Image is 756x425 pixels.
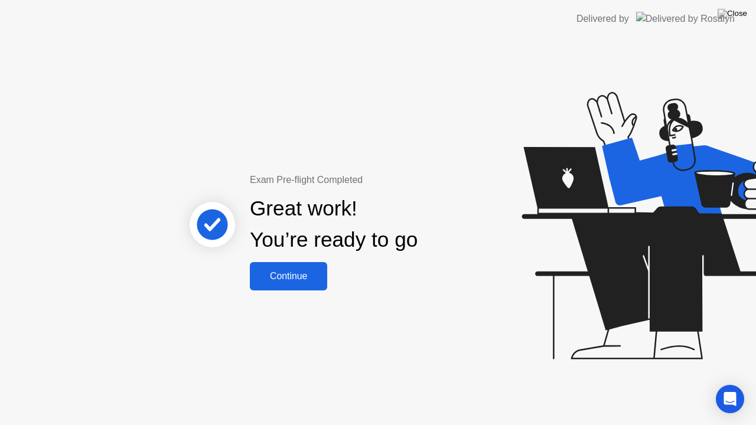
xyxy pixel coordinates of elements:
div: Exam Pre-flight Completed [250,173,494,187]
img: Delivered by Rosalyn [636,12,735,25]
button: Continue [250,262,327,290]
div: Great work! You’re ready to go [250,193,418,256]
div: Delivered by [576,12,629,26]
div: Open Intercom Messenger [716,385,744,413]
img: Close [718,9,747,18]
div: Continue [253,271,324,282]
